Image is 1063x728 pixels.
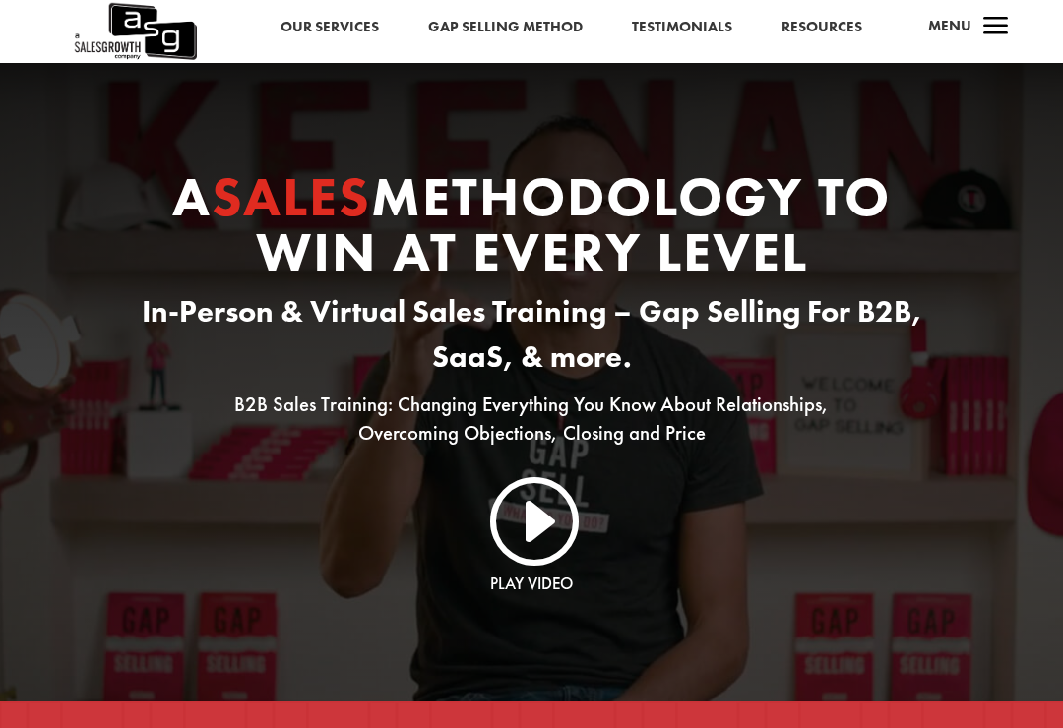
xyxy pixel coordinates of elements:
a: Our Services [281,15,379,40]
h3: In-Person & Virtual Sales Training – Gap Selling For B2B, SaaS, & more. [106,289,957,391]
a: Gap Selling Method [428,15,583,40]
span: a [976,8,1016,47]
p: B2B Sales Training: Changing Everything You Know About Relationships, Overcoming Objections, Clos... [106,391,957,448]
a: Testimonials [632,15,732,40]
a: Resources [782,15,862,40]
h1: A Methodology to Win At Every Level [106,169,957,289]
span: Menu [928,16,971,35]
span: Sales [212,161,371,232]
a: Play Video [490,573,573,594]
a: I [484,471,579,566]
